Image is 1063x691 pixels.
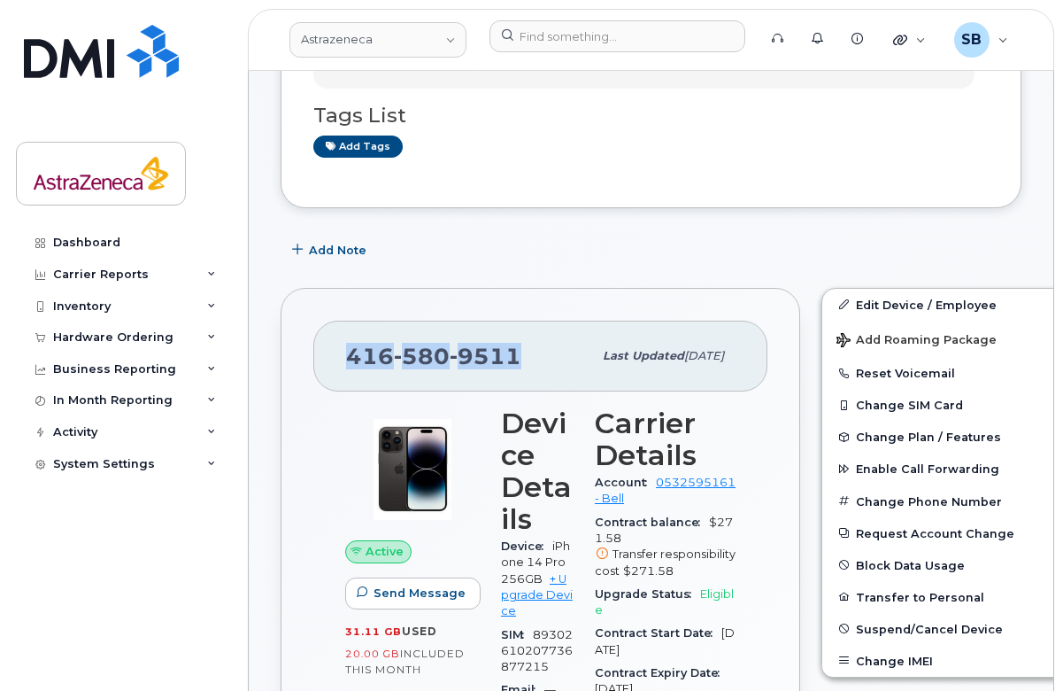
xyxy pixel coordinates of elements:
span: Contract Expiry Date [595,666,728,679]
h3: Device Details [501,408,574,535]
button: Send Message [345,578,481,609]
span: Contract Start Date [595,626,721,640]
span: iPhone 14 Pro 256GB [501,540,570,586]
span: Suspend/Cancel Device [856,622,1003,635]
span: 580 [394,343,450,369]
span: $271.58 [595,516,736,579]
span: SB [961,29,982,50]
span: Upgrade Status [595,587,700,601]
div: Quicklinks [881,22,938,58]
span: 31.11 GB [345,625,402,638]
span: Transfer responsibility cost [595,547,736,577]
span: Active [366,543,404,560]
a: Add tags [313,136,403,158]
img: image20231002-3703462-11aim6e.jpeg [359,416,466,523]
span: SIM [501,628,533,641]
span: Add Roaming Package [836,333,997,350]
a: 0532595161 - Bell [595,476,736,505]
span: 20.00 GB [345,648,400,660]
span: Account [595,476,656,489]
span: [DATE] [684,349,724,362]
span: 9511 [450,343,521,369]
span: Enable Call Forwarding [856,462,999,476]
span: Change Plan / Features [856,431,1001,444]
h3: Tags List [313,105,989,127]
div: Sugam Bhandari [942,22,1021,58]
h3: Carrier Details [595,408,736,471]
span: Last updated [603,349,684,362]
span: Send Message [374,585,466,602]
input: Find something... [489,20,745,52]
button: Add Note [281,235,381,267]
span: Contract balance [595,516,709,529]
span: $271.58 [623,564,674,578]
a: + Upgrade Device [501,572,573,618]
span: included this month [345,647,465,676]
span: 416 [346,343,521,369]
span: 89302610207736877215 [501,628,573,674]
span: [DATE] [595,626,735,656]
span: Add Note [309,242,366,259]
a: Astrazeneca [289,22,466,58]
span: used [402,625,437,638]
span: Device [501,540,552,553]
